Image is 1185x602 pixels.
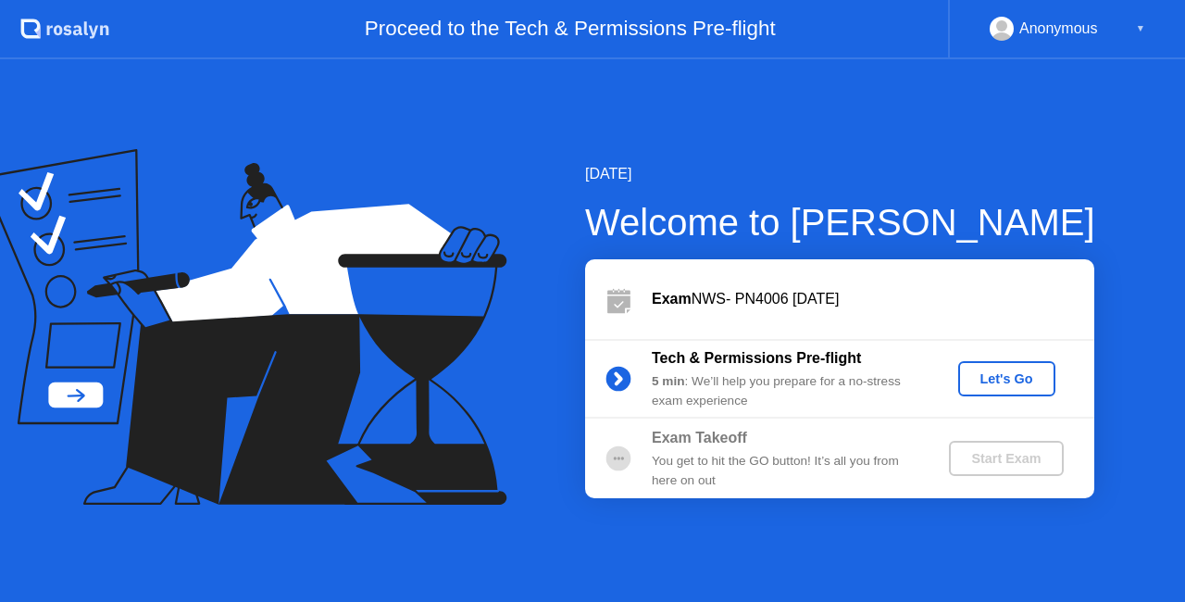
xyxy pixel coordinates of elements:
b: Tech & Permissions Pre-flight [652,350,861,366]
div: Anonymous [1019,17,1098,41]
button: Let's Go [958,361,1055,396]
div: [DATE] [585,163,1095,185]
b: Exam [652,291,692,307]
b: Exam Takeoff [652,430,747,445]
div: Welcome to [PERSON_NAME] [585,194,1095,250]
b: 5 min [652,374,685,388]
div: You get to hit the GO button! It’s all you from here on out [652,452,918,490]
div: : We’ll help you prepare for a no-stress exam experience [652,372,918,410]
div: NWS- PN4006 [DATE] [652,288,1094,310]
div: Let's Go [966,371,1048,386]
button: Start Exam [949,441,1063,476]
div: Start Exam [956,451,1055,466]
div: ▼ [1136,17,1145,41]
